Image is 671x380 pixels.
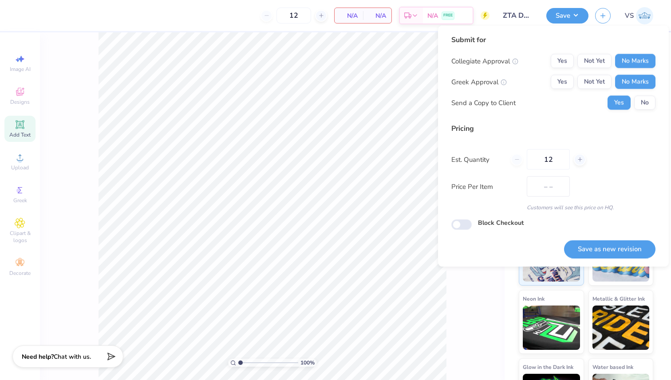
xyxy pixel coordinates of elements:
[551,54,574,68] button: Yes
[634,96,655,110] button: No
[443,12,453,19] span: FREE
[592,306,650,350] img: Metallic & Glitter Ink
[451,77,507,87] div: Greek Approval
[451,56,518,66] div: Collegiate Approval
[625,11,634,21] span: VS
[625,7,653,24] a: VS
[523,294,545,303] span: Neon Ink
[300,359,315,367] span: 100 %
[546,8,588,24] button: Save
[496,7,540,24] input: Untitled Design
[427,11,438,20] span: N/A
[340,11,358,20] span: N/A
[478,218,524,227] label: Block Checkout
[592,294,645,303] span: Metallic & Glitter Ink
[451,181,520,192] label: Price Per Item
[636,7,653,24] img: Vijay Sable
[11,164,29,171] span: Upload
[10,98,30,106] span: Designs
[4,230,36,244] span: Clipart & logos
[523,362,573,372] span: Glow in the Dark Ink
[9,131,31,138] span: Add Text
[10,66,31,73] span: Image AI
[577,54,612,68] button: Not Yet
[451,35,655,45] div: Submit for
[527,149,570,170] input: – –
[451,154,504,165] label: Est. Quantity
[451,123,655,134] div: Pricing
[523,306,580,350] img: Neon Ink
[577,75,612,89] button: Not Yet
[276,8,311,24] input: – –
[592,362,633,372] span: Water based Ink
[615,75,655,89] button: No Marks
[54,353,91,361] span: Chat with us.
[608,96,631,110] button: Yes
[615,54,655,68] button: No Marks
[368,11,386,20] span: N/A
[564,240,655,258] button: Save as new revision
[451,204,655,212] div: Customers will see this price on HQ.
[22,353,54,361] strong: Need help?
[9,270,31,277] span: Decorate
[551,75,574,89] button: Yes
[13,197,27,204] span: Greek
[451,98,516,108] div: Send a Copy to Client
